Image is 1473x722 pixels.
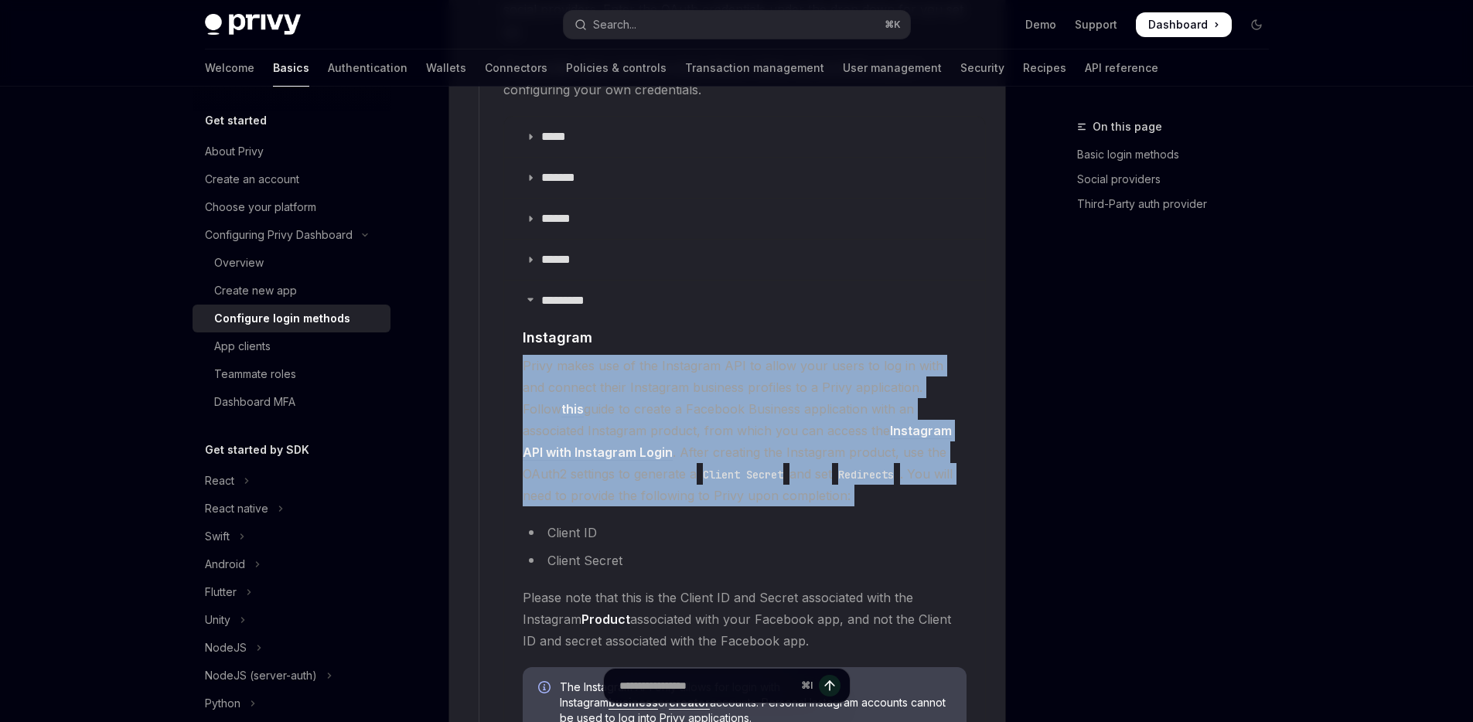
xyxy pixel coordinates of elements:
[205,583,237,601] div: Flutter
[1075,17,1117,32] a: Support
[214,309,350,328] div: Configure login methods
[1025,17,1056,32] a: Demo
[523,587,967,652] span: Please note that this is the Client ID and Secret associated with the Instagram associated with y...
[193,467,390,495] button: Toggle React section
[205,694,240,713] div: Python
[328,49,407,87] a: Authentication
[832,466,900,483] code: Redirects
[523,550,967,571] li: Client Secret
[1148,17,1208,32] span: Dashboard
[205,14,301,36] img: dark logo
[1023,49,1066,87] a: Recipes
[193,634,390,662] button: Toggle NodeJS section
[193,249,390,277] a: Overview
[193,193,390,221] a: Choose your platform
[214,254,264,272] div: Overview
[205,527,230,546] div: Swift
[205,49,254,87] a: Welcome
[619,669,795,703] input: Ask a question...
[205,226,353,244] div: Configuring Privy Dashboard
[566,49,667,87] a: Policies & controls
[193,277,390,305] a: Create new app
[561,401,584,417] a: this
[214,281,297,300] div: Create new app
[843,49,942,87] a: User management
[564,11,910,39] button: Open search
[214,393,295,411] div: Dashboard MFA
[214,365,296,383] div: Teammate roles
[273,49,309,87] a: Basics
[593,15,636,34] div: Search...
[193,305,390,332] a: Configure login methods
[485,49,547,87] a: Connectors
[1085,49,1158,87] a: API reference
[205,666,317,685] div: NodeJS (server-auth)
[193,332,390,360] a: App clients
[205,198,316,216] div: Choose your platform
[193,523,390,550] button: Toggle Swift section
[523,327,592,348] span: Instagram
[205,111,267,130] h5: Get started
[193,388,390,416] a: Dashboard MFA
[523,522,967,543] li: Client ID
[1093,117,1162,136] span: On this page
[1136,12,1232,37] a: Dashboard
[193,495,390,523] button: Toggle React native section
[205,555,245,574] div: Android
[214,337,271,356] div: App clients
[581,611,630,627] strong: Product
[193,165,390,193] a: Create an account
[960,49,1004,87] a: Security
[205,499,268,518] div: React native
[193,360,390,388] a: Teammate roles
[426,49,466,87] a: Wallets
[193,138,390,165] a: About Privy
[193,221,390,249] button: Toggle Configuring Privy Dashboard section
[685,49,824,87] a: Transaction management
[885,19,901,31] span: ⌘ K
[1077,142,1281,167] a: Basic login methods
[193,578,390,606] button: Toggle Flutter section
[205,472,234,490] div: React
[205,441,309,459] h5: Get started by SDK
[205,170,299,189] div: Create an account
[1077,167,1281,192] a: Social providers
[193,606,390,634] button: Toggle Unity section
[193,690,390,717] button: Toggle Python section
[205,611,230,629] div: Unity
[523,355,967,506] span: Privy makes use of the Instagram API to allow your users to log in with and connect their Instagr...
[193,550,390,578] button: Toggle Android section
[697,466,789,483] code: Client Secret
[819,675,840,696] button: Send message
[1077,192,1281,216] a: Third-Party auth provider
[1244,12,1269,37] button: Toggle dark mode
[193,662,390,690] button: Toggle NodeJS (server-auth) section
[205,639,247,657] div: NodeJS
[205,142,264,161] div: About Privy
